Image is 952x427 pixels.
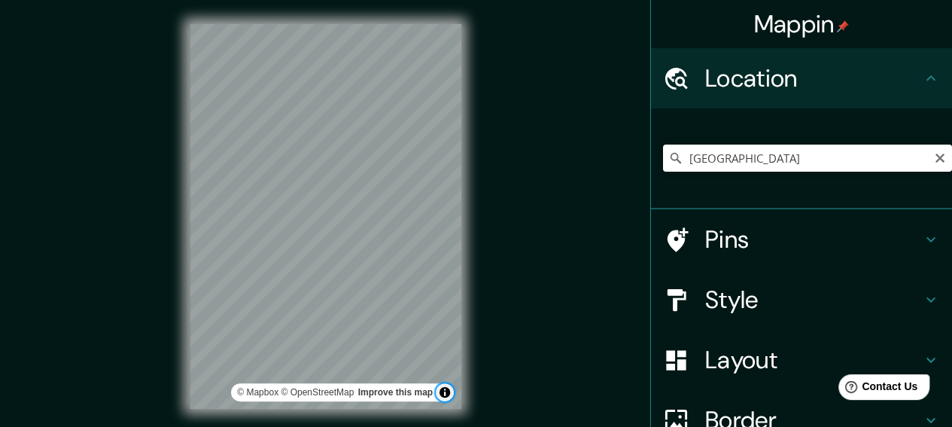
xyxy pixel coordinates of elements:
div: Layout [651,330,952,390]
h4: Location [705,63,922,93]
a: OpenStreetMap [281,387,354,398]
a: Mapbox [237,387,278,398]
div: Location [651,48,952,108]
button: Toggle attribution [436,383,454,401]
h4: Layout [705,345,922,375]
h4: Style [705,285,922,315]
input: Pick your city or area [663,145,952,172]
img: pin-icon.png [837,20,849,32]
div: Pins [651,209,952,270]
h4: Mappin [754,9,850,39]
a: Map feedback [358,387,433,398]
h4: Pins [705,224,922,255]
div: Style [651,270,952,330]
canvas: Map [190,24,461,409]
button: Clear [934,150,946,164]
iframe: Help widget launcher [818,368,935,410]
